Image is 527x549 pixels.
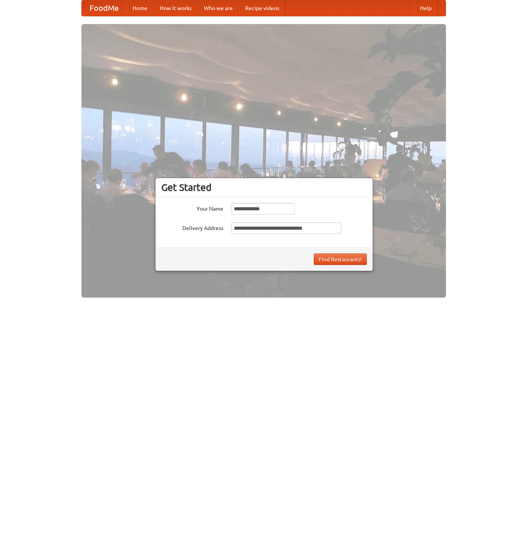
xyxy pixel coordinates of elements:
a: Who we are [198,0,239,16]
label: Your Name [161,203,223,213]
a: FoodMe [82,0,126,16]
a: Help [414,0,438,16]
label: Delivery Address [161,222,223,232]
a: Home [126,0,154,16]
button: Find Restaurants! [314,253,367,265]
a: Recipe videos [239,0,285,16]
h3: Get Started [161,182,367,193]
a: How it works [154,0,198,16]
